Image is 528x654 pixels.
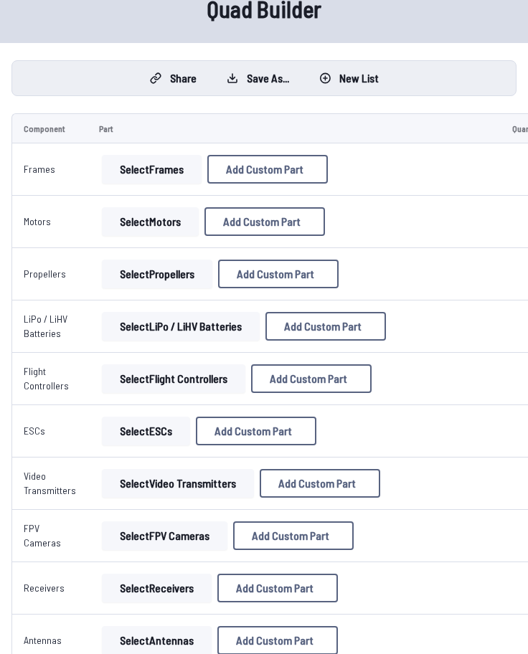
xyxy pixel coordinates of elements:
[102,574,212,602] button: SelectReceivers
[207,155,328,184] button: Add Custom Part
[99,521,230,550] a: SelectFPV Cameras
[265,312,386,341] button: Add Custom Part
[102,364,245,393] button: SelectFlight Controllers
[24,470,76,496] a: Video Transmitters
[218,260,339,288] button: Add Custom Part
[138,67,209,90] button: Share
[88,113,501,143] td: Part
[237,268,314,280] span: Add Custom Part
[24,215,51,227] a: Motors
[196,417,316,445] button: Add Custom Part
[99,574,214,602] a: SelectReceivers
[99,312,263,341] a: SelectLiPo / LiHV Batteries
[99,207,202,236] a: SelectMotors
[233,521,354,550] button: Add Custom Part
[99,155,204,184] a: SelectFrames
[214,425,292,437] span: Add Custom Part
[102,155,202,184] button: SelectFrames
[223,216,301,227] span: Add Custom Part
[99,364,248,393] a: SelectFlight Controllers
[24,425,45,437] a: ESCs
[24,634,62,646] a: Antennas
[226,163,303,175] span: Add Custom Part
[102,312,260,341] button: SelectLiPo / LiHV Batteries
[204,207,325,236] button: Add Custom Part
[251,364,372,393] button: Add Custom Part
[236,635,313,646] span: Add Custom Part
[270,373,347,384] span: Add Custom Part
[284,321,362,332] span: Add Custom Part
[11,113,88,143] td: Component
[102,417,190,445] button: SelectESCs
[24,522,61,549] a: FPV Cameras
[24,163,55,175] a: Frames
[307,67,391,90] button: New List
[214,67,301,90] button: Save as...
[24,267,66,280] a: Propellers
[24,365,69,392] a: Flight Controllers
[99,417,193,445] a: SelectESCs
[102,469,254,498] button: SelectVideo Transmitters
[102,521,227,550] button: SelectFPV Cameras
[99,260,215,288] a: SelectPropellers
[217,574,338,602] button: Add Custom Part
[252,530,329,541] span: Add Custom Part
[24,582,65,594] a: Receivers
[236,582,313,594] span: Add Custom Part
[99,469,257,498] a: SelectVideo Transmitters
[24,313,67,339] a: LiPo / LiHV Batteries
[102,260,212,288] button: SelectPropellers
[260,469,380,498] button: Add Custom Part
[102,207,199,236] button: SelectMotors
[278,478,356,489] span: Add Custom Part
